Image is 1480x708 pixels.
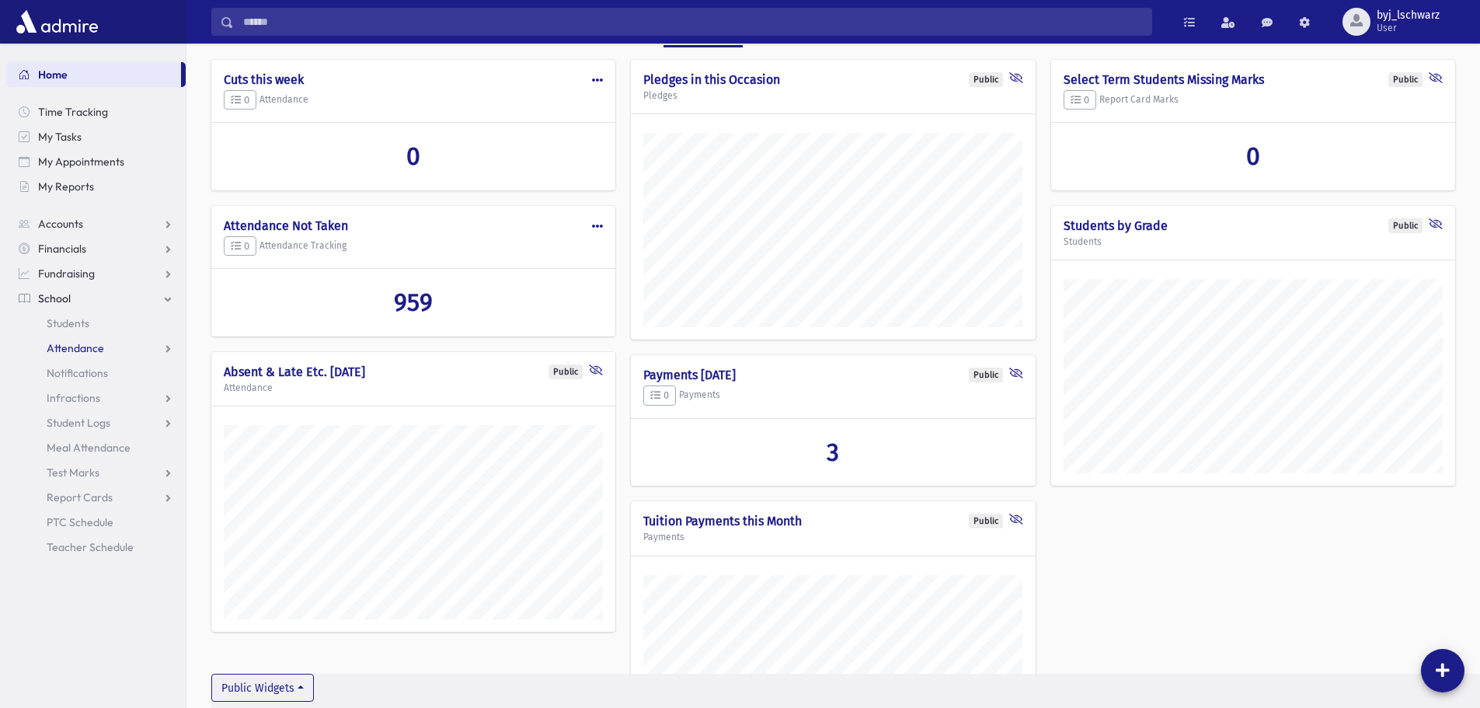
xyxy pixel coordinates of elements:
a: Financials [6,236,186,261]
button: 0 [224,90,256,110]
h5: Payments [643,532,1022,542]
span: My Reports [38,180,94,194]
span: School [38,291,71,305]
span: 0 [231,240,249,252]
span: 3 [827,438,839,467]
a: Accounts [6,211,186,236]
h4: Attendance Not Taken [224,218,603,233]
a: Students [6,311,186,336]
a: PTC Schedule [6,510,186,535]
h4: Absent & Late Etc. [DATE] [224,364,603,379]
span: 0 [406,141,420,171]
h4: Cuts this week [224,72,603,87]
h5: Attendance Tracking [224,236,603,256]
button: 0 [1064,90,1096,110]
span: Report Cards [47,490,113,504]
img: AdmirePro [12,6,102,37]
span: Student Logs [47,416,110,430]
span: Meal Attendance [47,441,131,455]
h5: Attendance [224,90,603,110]
div: Public [548,364,583,379]
span: byj_lschwarz [1377,9,1440,22]
div: Public [1388,218,1423,233]
span: Teacher Schedule [47,540,134,554]
span: Students [47,316,89,330]
input: Search [234,8,1151,36]
a: Student Logs [6,410,186,435]
h5: Pledges [643,90,1022,101]
a: My Appointments [6,149,186,174]
h5: Attendance [224,382,603,393]
h4: Select Term Students Missing Marks [1064,72,1443,87]
h5: Students [1064,236,1443,247]
span: 0 [650,389,669,401]
span: 0 [1071,94,1089,106]
a: Time Tracking [6,99,186,124]
div: Public [969,72,1003,87]
a: Test Marks [6,460,186,485]
a: 0 [1064,141,1443,171]
span: Infractions [47,391,100,405]
h4: Students by Grade [1064,218,1443,233]
span: 0 [1246,141,1260,171]
span: Test Marks [47,466,99,480]
span: Attendance [47,341,104,355]
a: Fundraising [6,261,186,286]
a: School [6,286,186,311]
h5: Report Card Marks [1064,90,1443,110]
h4: Tuition Payments this Month [643,514,1022,528]
span: My Appointments [38,155,124,169]
span: Accounts [38,217,83,231]
a: 0 [224,141,603,171]
h4: Payments [DATE] [643,368,1022,382]
button: 0 [643,385,676,406]
a: Meal Attendance [6,435,186,460]
span: User [1377,22,1440,34]
button: Public Widgets [211,674,314,702]
a: My Tasks [6,124,186,149]
span: 0 [231,94,249,106]
span: Notifications [47,366,108,380]
span: Fundraising [38,267,95,281]
div: Public [969,368,1003,382]
button: 0 [224,236,256,256]
h4: Pledges in this Occasion [643,72,1022,87]
a: Attendance [6,336,186,361]
a: 959 [224,288,603,317]
span: Financials [38,242,86,256]
a: Home [6,62,181,87]
a: Notifications [6,361,186,385]
span: PTC Schedule [47,515,113,529]
a: 3 [643,438,1022,467]
div: Public [1388,72,1423,87]
a: My Reports [6,174,186,199]
a: Infractions [6,385,186,410]
a: Teacher Schedule [6,535,186,560]
span: Time Tracking [38,105,108,119]
a: Report Cards [6,485,186,510]
div: Public [969,514,1003,528]
span: Home [38,68,68,82]
h5: Payments [643,385,1022,406]
span: My Tasks [38,130,82,144]
span: 959 [394,288,433,317]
